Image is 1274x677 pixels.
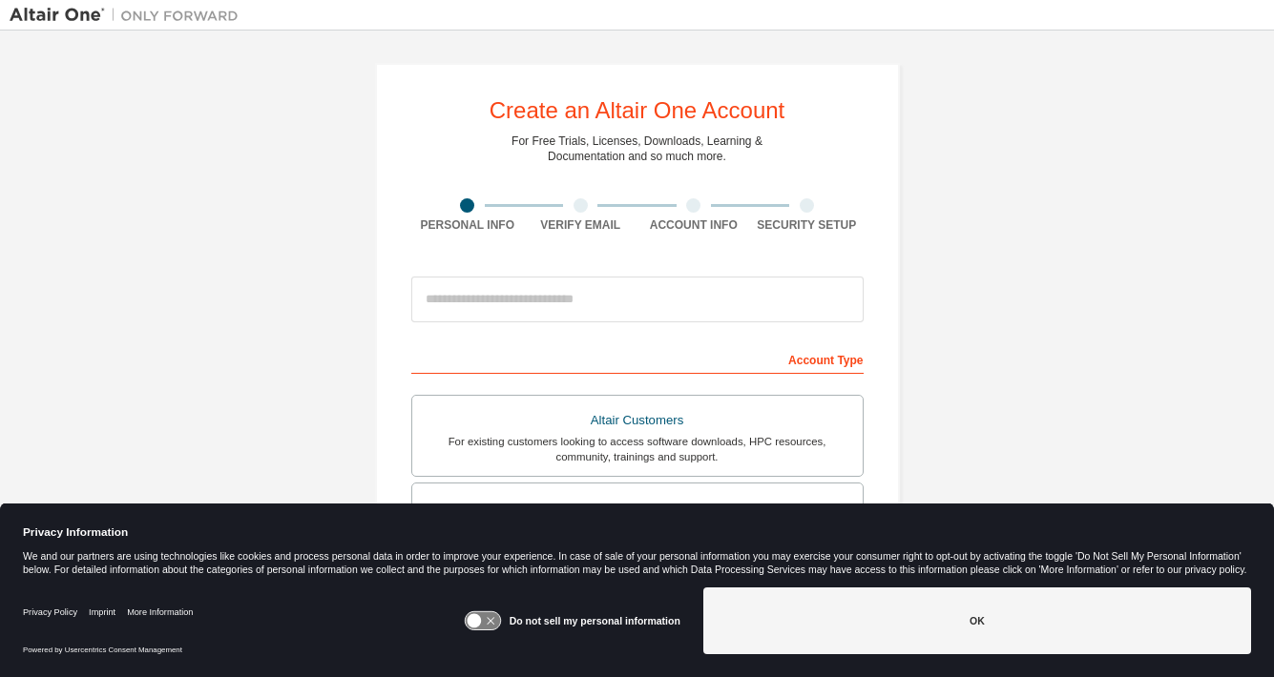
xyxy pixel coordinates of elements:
div: Create an Altair One Account [490,99,785,122]
div: For Free Trials, Licenses, Downloads, Learning & Documentation and so much more. [512,133,762,164]
div: Students [424,495,851,522]
div: Personal Info [411,217,525,233]
img: Altair One [10,6,248,25]
div: Verify Email [524,217,637,233]
div: Altair Customers [424,407,851,434]
div: Account Type [411,343,864,374]
div: For existing customers looking to access software downloads, HPC resources, community, trainings ... [424,434,851,464]
div: Account Info [637,217,751,233]
div: Security Setup [750,217,864,233]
